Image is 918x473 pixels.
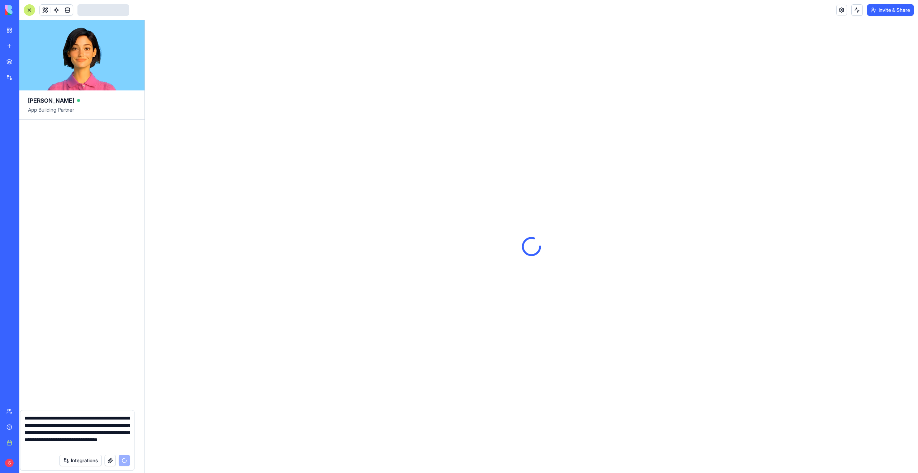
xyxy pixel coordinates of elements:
[867,4,914,16] button: Invite & Share
[5,5,49,15] img: logo
[28,106,136,119] span: App Building Partner
[60,455,102,466] button: Integrations
[5,459,14,467] span: S
[28,96,74,105] span: [PERSON_NAME]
